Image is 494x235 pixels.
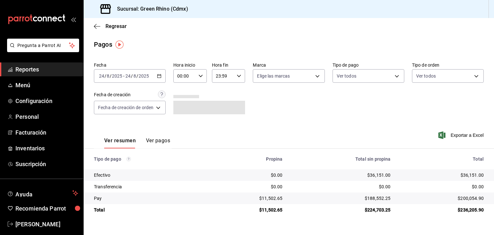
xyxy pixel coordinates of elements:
[94,63,166,67] label: Fecha
[94,156,203,162] div: Tipo de pago
[401,207,484,213] div: $236,205.90
[146,137,170,148] button: Ver pagos
[213,156,282,162] div: Propina
[123,73,124,79] span: -
[105,23,127,29] span: Regresar
[15,220,78,229] span: [PERSON_NAME]
[412,63,484,67] label: Tipo de orden
[293,183,391,190] div: $0.00
[401,195,484,202] div: $200,054.90
[126,157,131,161] svg: Los pagos realizados con Pay y otras terminales son montos brutos.
[17,42,69,49] span: Pregunta a Parrot AI
[401,183,484,190] div: $0.00
[138,73,149,79] input: ----
[293,195,391,202] div: $188,552.25
[133,73,136,79] input: --
[15,204,78,213] span: Recomienda Parrot
[99,73,105,79] input: --
[106,73,110,79] input: --
[15,65,78,74] span: Reportes
[213,207,282,213] div: $11,502.65
[293,156,391,162] div: Total sin propina
[15,189,70,197] span: Ayuda
[440,131,484,139] button: Exportar a Excel
[416,73,436,79] span: Ver todos
[94,195,203,202] div: Pay
[257,73,290,79] span: Elige las marcas
[293,172,391,178] div: $36,151.00
[293,207,391,213] div: $224,703.25
[94,23,127,29] button: Regresar
[213,183,282,190] div: $0.00
[337,73,356,79] span: Ver todos
[173,63,207,67] label: Hora inicio
[136,73,138,79] span: /
[15,97,78,105] span: Configuración
[253,63,325,67] label: Marca
[71,17,76,22] button: open_drawer_menu
[213,195,282,202] div: $11,502.65
[94,207,203,213] div: Total
[98,104,153,111] span: Fecha de creación de orden
[15,160,78,168] span: Suscripción
[5,47,79,53] a: Pregunta a Parrot AI
[15,81,78,89] span: Menú
[94,40,112,49] div: Pagos
[15,128,78,137] span: Facturación
[94,183,203,190] div: Transferencia
[212,63,245,67] label: Hora fin
[94,91,131,98] div: Fecha de creación
[104,137,170,148] div: navigation tabs
[213,172,282,178] div: $0.00
[112,73,123,79] input: ----
[15,112,78,121] span: Personal
[7,39,79,52] button: Pregunta a Parrot AI
[112,5,188,13] h3: Sucursal: Green Rhino (Cdmx)
[125,73,131,79] input: --
[110,73,112,79] span: /
[401,156,484,162] div: Total
[131,73,133,79] span: /
[15,144,78,153] span: Inventarios
[94,172,203,178] div: Efectivo
[104,137,136,148] button: Ver resumen
[333,63,404,67] label: Tipo de pago
[401,172,484,178] div: $36,151.00
[105,73,106,79] span: /
[115,41,123,49] img: Tooltip marker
